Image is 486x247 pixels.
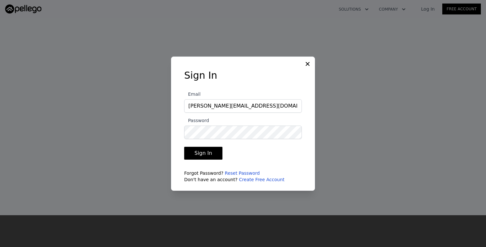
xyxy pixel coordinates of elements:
[184,70,302,81] h3: Sign In
[184,99,302,113] input: Email
[184,147,222,160] button: Sign In
[225,171,260,176] a: Reset Password
[184,118,209,123] span: Password
[184,170,302,183] div: Forgot Password? Don't have an account?
[184,92,201,97] span: Email
[184,126,302,139] input: Password
[239,177,284,182] a: Create Free Account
